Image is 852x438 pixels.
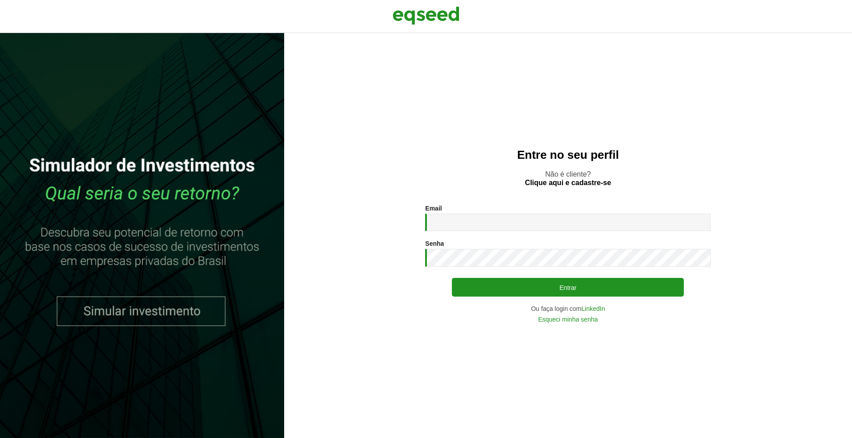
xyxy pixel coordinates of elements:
[425,306,711,312] div: Ou faça login com
[525,179,611,186] a: Clique aqui e cadastre-se
[302,149,834,161] h2: Entre no seu perfil
[452,278,684,297] button: Entrar
[425,205,442,211] label: Email
[393,4,459,27] img: EqSeed Logo
[581,306,605,312] a: LinkedIn
[302,170,834,187] p: Não é cliente?
[538,316,598,322] a: Esqueci minha senha
[425,240,444,247] label: Senha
